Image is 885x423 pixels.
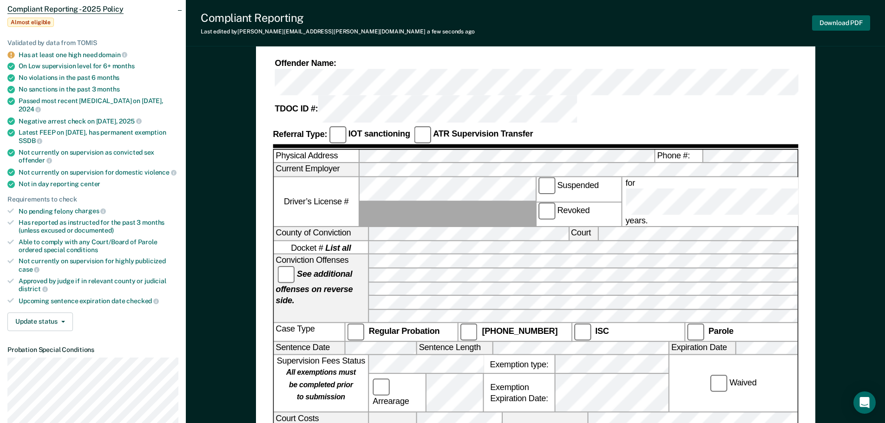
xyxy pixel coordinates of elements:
div: Exemption Expiration Date: [484,374,554,412]
span: months [112,62,135,70]
div: Not in day reporting [19,180,178,188]
div: Approved by judge if in relevant county or judicial [19,277,178,293]
input: Revoked [538,202,555,220]
label: Waived [708,375,758,392]
strong: Referral Type: [273,129,327,138]
input: ATR Supervision Transfer [413,126,431,143]
span: months [97,85,119,93]
strong: Parole [708,327,734,336]
div: Able to comply with any Court/Board of Parole ordered special [19,238,178,254]
label: Sentence Length [417,342,492,355]
strong: [PHONE_NUMBER] [482,327,557,336]
div: No pending felony [19,207,178,215]
span: Docket # [291,242,351,253]
div: On Low supervision level for 6+ [19,62,178,70]
strong: Regular Probation [368,327,439,336]
strong: All exemptions must be completed prior to submission [286,369,356,402]
div: Validated by data from TOMIS [7,39,178,47]
button: Download PDF [812,15,870,31]
div: Not currently on supervision for domestic [19,168,178,176]
input: for years. [625,189,884,215]
div: Conviction Offenses [274,255,368,323]
div: Not currently on supervision for highly publicized [19,257,178,273]
input: See additional offenses on reverse side. [277,266,295,283]
div: Case Type [274,324,344,341]
div: Has at least one high need domain [19,51,178,59]
input: Arrearage [373,379,390,396]
label: Exemption type: [484,355,554,373]
span: documented) [74,227,113,234]
span: case [19,266,39,273]
input: [PHONE_NUMBER] [460,324,478,341]
div: Supervision Fees Status [274,355,368,412]
strong: List all [325,243,351,252]
span: checked [126,297,159,305]
label: Phone #: [655,150,702,163]
strong: ATR Supervision Transfer [433,129,533,138]
label: Current Employer [274,163,358,176]
strong: See additional offenses on reverse side. [275,269,353,305]
div: Has reported as instructed for the past 3 months (unless excused or [19,219,178,234]
input: IOT sanctioning [329,126,346,143]
span: center [80,180,100,188]
label: Revoked [536,202,621,227]
dt: Probation Special Conditions [7,346,178,354]
span: 2025 [119,117,141,125]
span: charges [75,207,106,215]
span: district [19,285,48,293]
span: SSDB [19,137,42,144]
span: Almost eligible [7,18,54,27]
strong: TDOC ID #: [275,104,318,113]
input: ISC [574,324,591,341]
span: 2024 [19,105,41,113]
div: Requirements to check [7,195,178,203]
span: conditions [66,246,98,254]
label: Suspended [536,177,621,202]
label: Sentence Date [274,342,344,355]
div: No violations in the past 6 [19,74,178,82]
div: Last edited by [PERSON_NAME][EMAIL_ADDRESS][PERSON_NAME][DOMAIN_NAME] [201,28,475,35]
div: No sanctions in the past 3 [19,85,178,93]
div: Open Intercom Messenger [853,391,876,414]
strong: IOT sanctioning [348,129,410,138]
label: Driver’s License # [274,177,358,227]
div: Compliant Reporting [201,11,475,25]
input: Suspended [538,177,555,195]
div: Latest FEEP on [DATE], has permanent exemption [19,129,178,144]
strong: Offender Name: [275,59,336,68]
div: Upcoming sentence expiration date [19,297,178,305]
strong: ISC [595,327,609,336]
label: County of Conviction [274,228,368,241]
input: Parole [687,324,704,341]
span: months [97,74,119,81]
div: Passed most recent [MEDICAL_DATA] on [DATE], [19,97,178,113]
button: Update status [7,312,73,331]
label: Court [569,228,597,241]
label: Arrearage [371,379,424,407]
span: a few seconds ago [427,28,475,35]
span: offender [19,156,52,164]
input: Waived [710,375,727,392]
div: Negative arrest check on [DATE], [19,117,178,125]
input: Regular Probation [347,324,364,341]
label: Physical Address [274,150,358,163]
div: Not currently on supervision as convicted sex [19,149,178,164]
label: Expiration Date [669,342,735,355]
span: violence [144,169,177,176]
span: Compliant Reporting - 2025 Policy [7,5,124,14]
